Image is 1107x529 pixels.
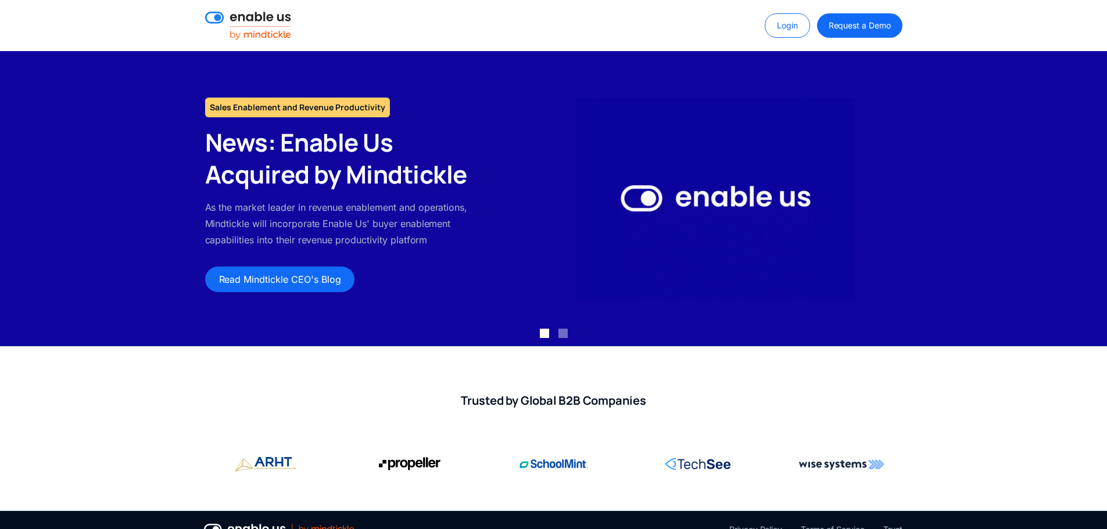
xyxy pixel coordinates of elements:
[379,452,440,476] img: Propeller Aero corporate logo
[576,98,855,300] img: Enable Us by Mindtickle
[558,329,568,338] div: Show slide 2 of 2
[540,329,549,338] div: Show slide 1 of 2
[817,13,902,38] a: Request a Demo
[1061,51,1107,346] div: next slide
[520,452,588,476] img: SchoolMint corporate logo
[205,98,390,117] h1: Sales Enablement and Revenue Productivity
[799,452,884,476] img: Wise Systems corporate logo
[235,452,296,476] img: Propeller Aero corporate logo
[205,267,355,292] a: Read Mindtickle CEO's Blog
[765,13,810,38] a: Login
[205,127,482,190] h2: News: Enable Us Acquired by Mindtickle
[205,199,482,248] p: As the market leader in revenue enablement and operations, Mindtickle will incorporate Enable Us'...
[665,452,730,476] img: RingCentral corporate logo
[205,393,902,408] h2: Trusted by Global B2B Companies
